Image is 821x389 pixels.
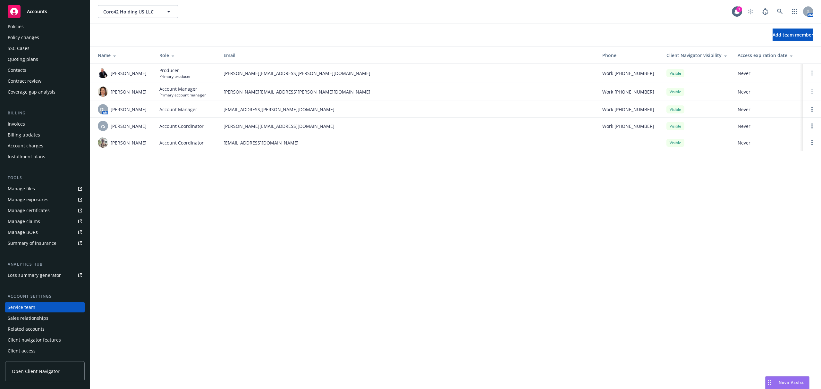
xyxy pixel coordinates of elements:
[5,335,85,345] a: Client navigator features
[602,106,654,113] span: Work [PHONE_NUMBER]
[98,137,108,148] img: photo
[98,5,178,18] button: Core42 Holding US LLC
[5,184,85,194] a: Manage files
[8,335,61,345] div: Client navigator features
[224,123,592,129] span: [PERSON_NAME][EMAIL_ADDRESS][DOMAIN_NAME]
[224,106,592,113] span: [EMAIL_ADDRESS][PERSON_NAME][DOMAIN_NAME]
[808,139,816,146] a: Open options
[8,184,35,194] div: Manage files
[8,141,43,151] div: Account charges
[5,194,85,205] a: Manage exposures
[8,152,45,162] div: Installment plans
[8,227,38,237] div: Manage BORs
[773,29,813,41] button: Add team member
[27,9,47,14] span: Accounts
[159,52,213,59] div: Role
[759,5,772,18] a: Report a Bug
[738,70,798,77] span: Never
[774,5,786,18] a: Search
[602,70,654,77] span: Work [PHONE_NUMBER]
[159,123,204,129] span: Account Coordinator
[5,141,85,151] a: Account charges
[8,43,30,54] div: SSC Cases
[666,139,684,147] div: Visible
[5,43,85,54] a: SSC Cases
[5,270,85,280] a: Loss summary generator
[602,52,656,59] div: Phone
[8,302,35,312] div: Service team
[111,88,147,95] span: [PERSON_NAME]
[8,238,56,248] div: Summary of insurance
[111,106,147,113] span: [PERSON_NAME]
[8,324,45,334] div: Related accounts
[8,87,55,97] div: Coverage gap analysis
[602,88,654,95] span: Work [PHONE_NUMBER]
[111,70,147,77] span: [PERSON_NAME]
[738,52,798,59] div: Access expiration date
[12,368,60,375] span: Open Client Navigator
[666,88,684,96] div: Visible
[224,52,592,59] div: Email
[5,293,85,300] div: Account settings
[5,261,85,268] div: Analytics hub
[666,69,684,77] div: Visible
[159,106,197,113] span: Account Manager
[5,65,85,75] a: Contacts
[8,119,25,129] div: Invoices
[103,8,159,15] span: Core42 Holding US LLC
[159,92,206,98] span: Primary account manager
[788,5,801,18] a: Switch app
[738,88,798,95] span: Never
[5,3,85,21] a: Accounts
[8,21,24,32] div: Policies
[100,106,106,113] span: DL
[808,105,816,113] a: Open options
[8,54,38,64] div: Quoting plans
[224,88,592,95] span: [PERSON_NAME][EMAIL_ADDRESS][PERSON_NAME][DOMAIN_NAME]
[8,313,48,323] div: Sales relationships
[8,76,41,86] div: Contract review
[773,32,813,38] span: Add team member
[5,152,85,162] a: Installment plans
[5,346,85,356] a: Client access
[744,5,757,18] a: Start snowing
[224,70,592,77] span: [PERSON_NAME][EMAIL_ADDRESS][PERSON_NAME][DOMAIN_NAME]
[5,216,85,227] a: Manage claims
[5,227,85,237] a: Manage BORs
[5,324,85,334] a: Related accounts
[8,205,50,216] div: Manage certificates
[100,123,106,129] span: YS
[5,175,85,181] div: Tools
[8,346,36,356] div: Client access
[159,86,206,92] span: Account Manager
[5,238,85,248] a: Summary of insurance
[666,122,684,130] div: Visible
[5,87,85,97] a: Coverage gap analysis
[159,139,204,146] span: Account Coordinator
[5,130,85,140] a: Billing updates
[8,32,39,43] div: Policy changes
[779,380,804,385] span: Nova Assist
[808,122,816,130] a: Open options
[738,106,798,113] span: Never
[5,110,85,116] div: Billing
[602,123,654,129] span: Work [PHONE_NUMBER]
[765,376,809,389] button: Nova Assist
[111,139,147,146] span: [PERSON_NAME]
[5,205,85,216] a: Manage certificates
[159,74,191,79] span: Primary producer
[98,87,108,97] img: photo
[8,270,61,280] div: Loss summary generator
[5,119,85,129] a: Invoices
[8,65,26,75] div: Contacts
[98,52,149,59] div: Name
[8,130,40,140] div: Billing updates
[8,216,40,227] div: Manage claims
[5,21,85,32] a: Policies
[159,67,191,74] span: Producer
[5,76,85,86] a: Contract review
[5,54,85,64] a: Quoting plans
[666,105,684,113] div: Visible
[736,6,742,12] div: 7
